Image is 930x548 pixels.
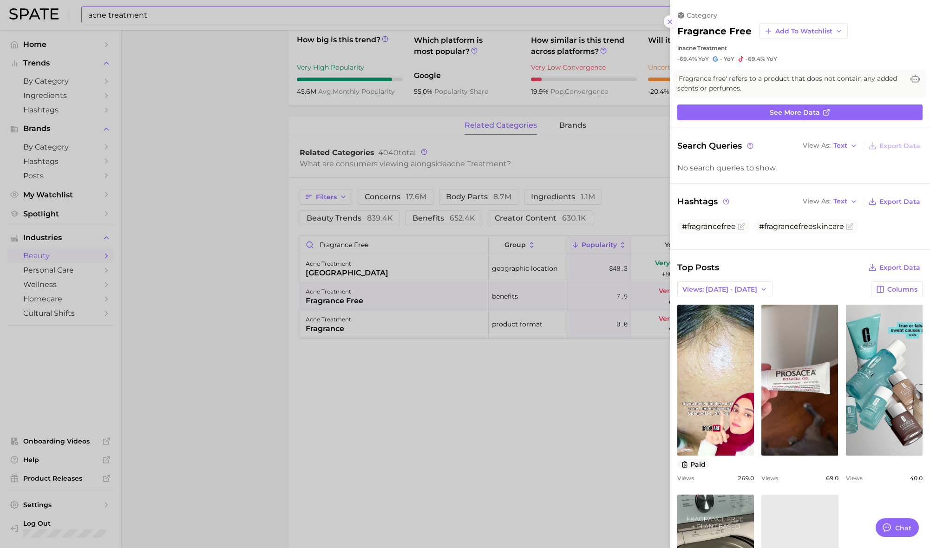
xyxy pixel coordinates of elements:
[833,143,847,148] span: Text
[677,281,773,297] button: Views: [DATE] - [DATE]
[746,55,765,62] span: -69.4%
[910,475,923,482] span: 40.0
[677,195,731,208] span: Hashtags
[724,55,734,63] span: YoY
[879,142,920,150] span: Export Data
[677,74,904,93] span: 'Fragrance free' refers to a product that does not contain any added scents or perfumes.
[833,199,847,204] span: Text
[846,223,853,230] button: Flag as miscategorized or irrelevant
[720,55,722,62] span: -
[682,45,727,52] span: acne treatment
[887,286,917,294] span: Columns
[866,261,923,274] button: Export Data
[682,286,757,294] span: Views: [DATE] - [DATE]
[761,475,778,482] span: Views
[682,222,736,231] span: #fragrancefree
[738,475,754,482] span: 269.0
[826,475,838,482] span: 69.0
[759,222,844,231] span: #fragrancefreeskincare
[677,261,719,274] span: Top Posts
[677,139,755,152] span: Search Queries
[770,109,820,117] span: See more data
[677,26,752,37] h2: fragrance free
[800,140,860,152] button: View AsText
[698,55,709,63] span: YoY
[866,139,923,152] button: Export Data
[803,143,831,148] span: View As
[677,45,923,52] div: in
[846,475,863,482] span: Views
[766,55,777,63] span: YoY
[687,11,717,20] span: category
[775,27,832,35] span: Add to Watchlist
[871,281,923,297] button: Columns
[879,264,920,272] span: Export Data
[677,459,709,469] button: paid
[677,55,697,62] span: -69.4%
[803,199,831,204] span: View As
[800,196,860,208] button: View AsText
[738,223,745,230] button: Flag as miscategorized or irrelevant
[677,475,694,482] span: Views
[677,104,923,120] a: See more data
[759,23,848,39] button: Add to Watchlist
[677,163,923,172] div: No search queries to show.
[866,195,923,208] button: Export Data
[879,198,920,206] span: Export Data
